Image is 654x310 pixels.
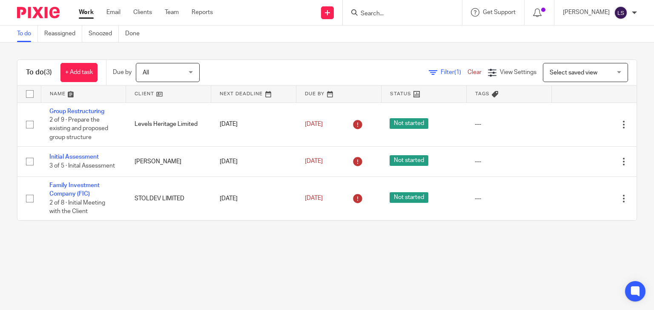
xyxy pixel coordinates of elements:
[614,6,628,20] img: svg%3E
[126,176,211,220] td: STOLDEV LIMITED
[563,8,610,17] p: [PERSON_NAME]
[192,8,213,17] a: Reports
[360,10,436,18] input: Search
[60,63,98,82] a: + Add task
[211,102,296,146] td: [DATE]
[475,157,543,166] div: ---
[211,146,296,176] td: [DATE]
[500,69,536,75] span: View Settings
[125,26,146,42] a: Done
[17,7,60,18] img: Pixie
[49,200,105,215] span: 2 of 8 · Initial Meeting with the Client
[26,68,52,77] h1: To do
[44,26,82,42] a: Reassigned
[89,26,119,42] a: Snoozed
[305,159,323,165] span: [DATE]
[49,117,108,140] span: 2 of 9 · Prepare the existing and proposed group structure
[305,196,323,202] span: [DATE]
[49,182,100,197] a: Family Investment Company (FIC)
[44,69,52,76] span: (3)
[126,102,211,146] td: Levels Heritage Limited
[468,69,482,75] a: Clear
[475,120,543,128] div: ---
[49,154,99,160] a: Initial Assessment
[49,108,104,114] a: Group Restructuring
[454,69,461,75] span: (1)
[79,8,94,17] a: Work
[211,176,296,220] td: [DATE]
[390,192,428,203] span: Not started
[305,121,323,127] span: [DATE]
[165,8,179,17] a: Team
[17,26,38,42] a: To do
[390,118,428,129] span: Not started
[475,194,543,203] div: ---
[113,68,132,77] p: Due by
[390,155,428,166] span: Not started
[143,70,149,76] span: All
[483,9,516,15] span: Get Support
[126,146,211,176] td: [PERSON_NAME]
[106,8,120,17] a: Email
[475,91,490,96] span: Tags
[550,70,597,76] span: Select saved view
[133,8,152,17] a: Clients
[441,69,468,75] span: Filter
[49,163,115,169] span: 3 of 5 · Inital Assessment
